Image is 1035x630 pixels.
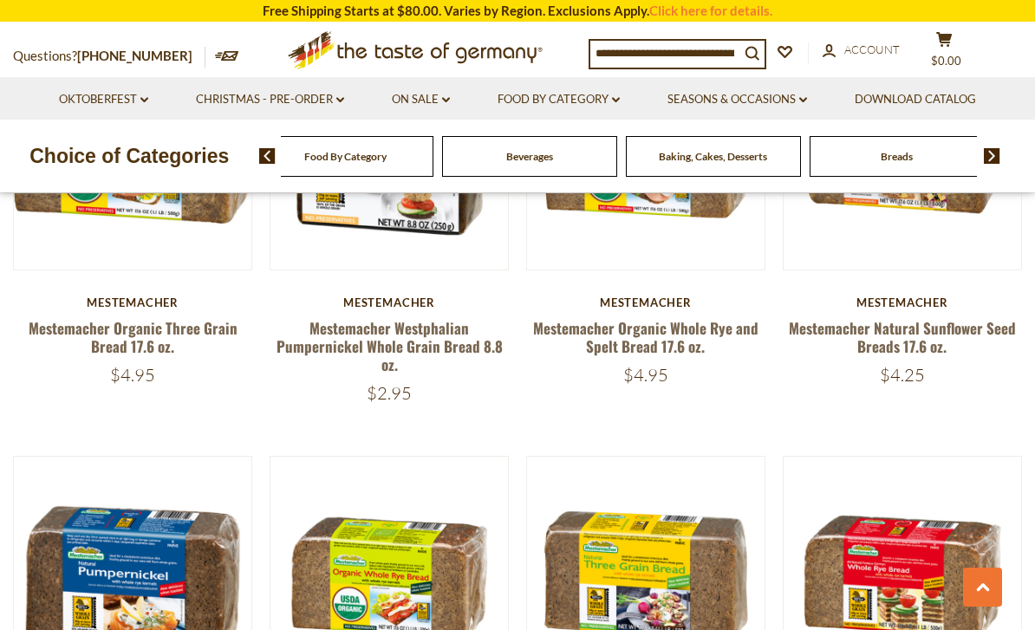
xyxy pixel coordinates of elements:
a: On Sale [392,90,450,109]
a: Oktoberfest [59,90,148,109]
a: [PHONE_NUMBER] [77,48,192,63]
a: Mestemacher Westphalian Pumpernickel Whole Grain Bread 8.8 oz. [277,317,503,376]
a: Food By Category [304,150,387,163]
img: previous arrow [259,148,276,164]
div: Mestemacher [526,296,765,309]
a: Seasons & Occasions [667,90,807,109]
a: Mestemacher Organic Three Grain Bread 17.6 oz. [29,317,238,357]
a: Download Catalog [855,90,976,109]
a: Mestemacher Natural Sunflower Seed Breads 17.6 oz. [789,317,1016,357]
span: $4.95 [110,364,155,386]
a: Baking, Cakes, Desserts [659,150,767,163]
a: Mestemacher Organic Whole Rye and Spelt Bread 17.6 oz. [533,317,758,357]
a: Food By Category [498,90,620,109]
div: Mestemacher [13,296,252,309]
span: $4.25 [880,364,925,386]
div: Mestemacher [270,296,509,309]
a: Breads [881,150,913,163]
p: Questions? [13,45,205,68]
span: $2.95 [367,382,412,404]
a: Christmas - PRE-ORDER [196,90,344,109]
a: Click here for details. [649,3,772,18]
a: Beverages [506,150,553,163]
span: $0.00 [931,54,961,68]
button: $0.00 [918,31,970,75]
a: Account [823,41,900,60]
img: next arrow [984,148,1000,164]
div: Mestemacher [783,296,1022,309]
span: Account [844,42,900,56]
span: $4.95 [623,364,668,386]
